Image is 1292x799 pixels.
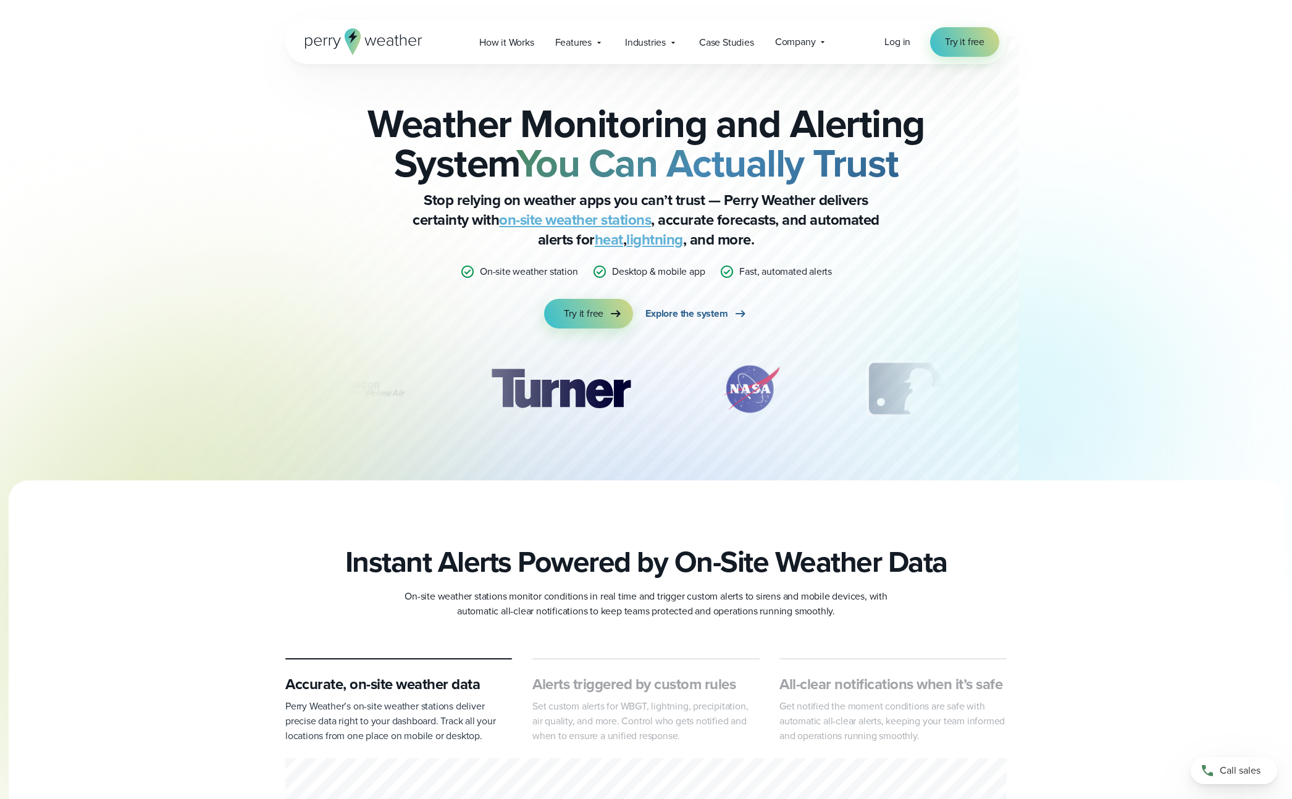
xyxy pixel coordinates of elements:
[564,306,603,321] span: Try it free
[708,358,794,420] img: NASA.svg
[532,674,760,694] h3: Alerts triggered by custom rules
[854,358,984,420] img: MLB.svg
[689,30,765,55] a: Case Studies
[399,190,893,249] p: Stop relying on weather apps you can’t trust — Perry Weather delivers certainty with , accurate f...
[347,358,945,426] div: slideshow
[473,358,648,420] div: 1 of 12
[595,228,623,251] a: heat
[480,264,577,279] p: On-site weather station
[1191,757,1277,784] a: Call sales
[544,299,633,328] a: Try it free
[699,35,754,50] span: Case Studies
[612,264,705,279] p: Desktop & mobile app
[625,35,666,50] span: Industries
[739,264,832,279] p: Fast, automated alerts
[399,589,893,619] p: On-site weather stations monitor conditions in real time and trigger custom alerts to sirens and ...
[930,27,999,57] a: Try it free
[555,35,592,50] span: Features
[516,134,899,192] strong: You Can Actually Trust
[330,358,414,420] img: Amazon-Air-logo.svg
[884,35,910,49] a: Log in
[779,674,1007,694] h3: All-clear notifications when it’s safe
[532,699,760,743] p: Set custom alerts for WBGT, lightning, precipitation, air quality, and more. Control who gets not...
[1220,763,1261,778] span: Call sales
[499,209,651,231] a: on-site weather stations
[779,699,1007,743] p: Get notified the moment conditions are safe with automatic all-clear alerts, keeping your team in...
[330,358,414,420] div: 12 of 12
[854,358,984,420] div: 3 of 12
[469,30,545,55] a: How it Works
[285,674,513,694] h3: Accurate, on-site weather data
[775,35,816,49] span: Company
[347,104,945,183] h2: Weather Monitoring and Alerting System
[479,35,534,50] span: How it Works
[626,228,683,251] a: lightning
[645,299,747,328] a: Explore the system
[645,306,728,321] span: Explore the system
[345,545,947,579] h2: Instant Alerts Powered by On-Site Weather Data
[945,35,984,49] span: Try it free
[285,699,513,743] p: Perry Weather’s on-site weather stations deliver precise data right to your dashboard. Track all ...
[708,358,794,420] div: 2 of 12
[473,358,648,420] img: Turner-Construction_1.svg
